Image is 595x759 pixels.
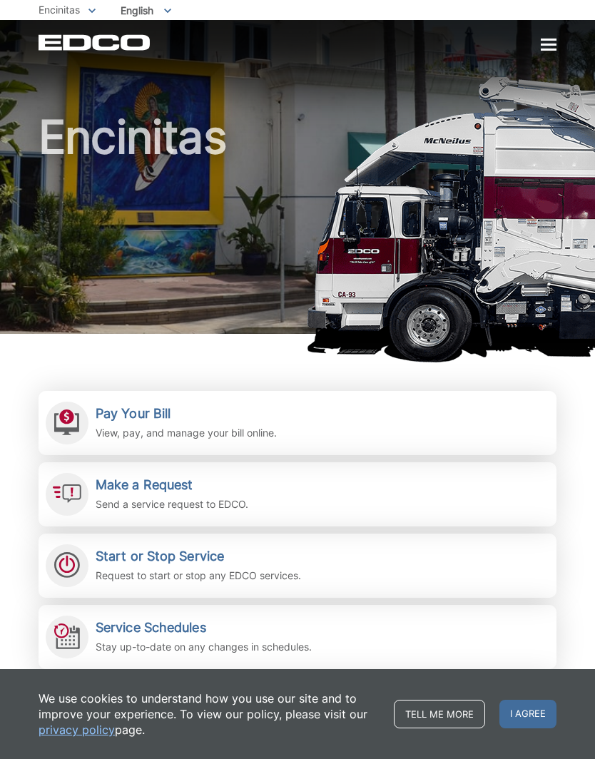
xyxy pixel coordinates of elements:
a: privacy policy [39,722,115,738]
span: I agree [499,700,556,728]
h1: Encinitas [39,114,556,340]
p: View, pay, and manage your bill online. [96,425,277,441]
a: Service Schedules Stay up-to-date on any changes in schedules. [39,605,556,669]
h2: Start or Stop Service [96,549,301,564]
a: Tell me more [394,700,485,728]
h2: Pay Your Bill [96,406,277,422]
p: Request to start or stop any EDCO services. [96,568,301,584]
a: Make a Request Send a service request to EDCO. [39,462,556,526]
h2: Service Schedules [96,620,312,636]
a: Pay Your Bill View, pay, and manage your bill online. [39,391,556,455]
p: We use cookies to understand how you use our site and to improve your experience. To view our pol... [39,691,380,738]
h2: Make a Request [96,477,248,493]
p: Send a service request to EDCO. [96,496,248,512]
a: EDCD logo. Return to the homepage. [39,34,152,51]
span: Encinitas [39,4,80,16]
p: Stay up-to-date on any changes in schedules. [96,639,312,655]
